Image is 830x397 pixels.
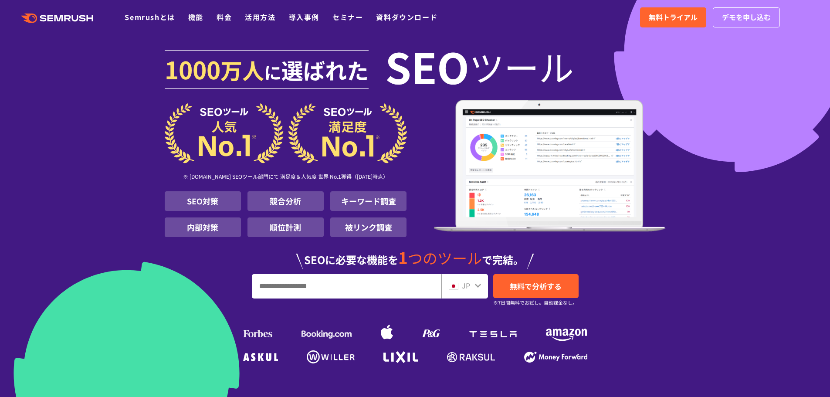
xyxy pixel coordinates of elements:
li: 被リンク調査 [330,217,407,237]
a: デモを申し込む [713,7,780,27]
span: つのツール [408,247,482,268]
a: 活用方法 [245,12,275,22]
small: ※7日間無料でお試し。自動課金なし。 [493,299,577,307]
span: SEO [385,49,469,84]
span: 無料トライアル [649,12,698,23]
li: 競合分析 [247,191,324,211]
li: 内部対策 [165,217,241,237]
span: に [264,59,281,85]
a: Semrushとは [125,12,175,22]
span: で完結。 [482,252,524,267]
a: 無料トライアル [640,7,706,27]
span: ツール [469,49,574,84]
a: 資料ダウンロード [376,12,437,22]
li: キーワード調査 [330,191,407,211]
input: URL、キーワードを入力してください [252,275,441,298]
a: 導入事例 [289,12,319,22]
div: SEOに必要な機能を [165,241,666,269]
span: 選ばれた [281,54,369,85]
a: セミナー [332,12,363,22]
li: 順位計測 [247,217,324,237]
span: 万人 [220,54,264,85]
a: 無料で分析する [493,274,579,298]
div: ※ [DOMAIN_NAME] SEOツール部門にて 満足度＆人気度 世界 No.1獲得（[DATE]時点） [165,163,407,191]
li: SEO対策 [165,191,241,211]
span: 無料で分析する [510,281,562,292]
span: 1000 [165,51,220,86]
span: 1 [398,245,408,269]
a: 料金 [217,12,232,22]
a: 機能 [188,12,203,22]
span: デモを申し込む [722,12,771,23]
span: JP [462,280,470,291]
